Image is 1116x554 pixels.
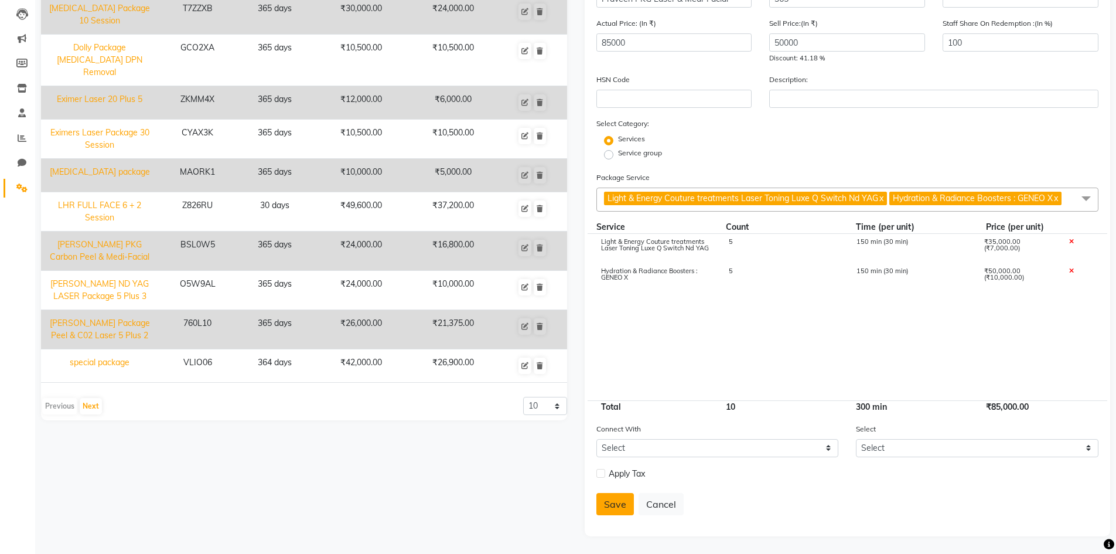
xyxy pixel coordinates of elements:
td: [PERSON_NAME] Package Peel & C02 Laser 5 Plus 2 [41,310,158,349]
span: Hydration & Radiance Boosters : GENEO X [893,193,1053,203]
label: Sell Price:(In ₹) [769,18,818,29]
td: Eximers Laser Package 30 Session [41,120,158,159]
label: Package Service [596,172,650,183]
td: ₹42,000.00 [313,349,409,383]
span: 5 [728,267,732,275]
td: ₹10,500.00 [313,35,409,86]
td: 365 days [237,86,313,120]
td: VLIO06 [158,349,237,383]
span: Light & Energy Couture treatments Laser Toning Luxe Q Switch Nd YAG [608,193,878,203]
td: 365 days [237,271,313,310]
td: 364 days [237,349,313,383]
td: ₹10,500.00 [409,120,497,159]
td: ₹49,600.00 [313,192,409,232]
button: Cancel [639,493,684,515]
label: Connect With [596,424,641,434]
span: 5 [728,237,732,246]
td: ₹37,200.00 [409,192,497,232]
div: Count [717,221,847,233]
div: Service [588,221,718,233]
label: Actual Price: (In ₹) [596,18,656,29]
td: 365 days [237,35,313,86]
button: Save [596,493,634,515]
div: 300 min [847,401,977,413]
td: ₹6,000.00 [409,86,497,120]
td: GCO2XA [158,35,237,86]
td: 30 days [237,192,313,232]
span: Total [596,397,626,417]
td: 365 days [237,159,313,192]
td: [PERSON_NAME] ND YAG LASER Package 5 Plus 3 [41,271,158,310]
div: 150 min (30 min) [847,268,975,288]
td: Eximer Laser 20 Plus 5 [41,86,158,120]
td: 760L10 [158,310,237,349]
a: x [878,193,883,203]
td: 365 days [237,310,313,349]
div: Time (per unit) [847,221,977,233]
td: ₹10,000.00 [409,271,497,310]
td: CYAX3K [158,120,237,159]
td: 365 days [237,232,313,271]
span: Hydration & Radiance Boosters : GENEO X [601,267,698,281]
label: HSN Code [596,74,630,85]
label: Services [618,134,645,144]
div: Price (per unit) [977,221,1064,233]
td: Dolly Package [MEDICAL_DATA] DPN Removal [41,35,158,86]
td: ₹10,500.00 [313,120,409,159]
div: 150 min (30 min) [847,239,975,259]
div: ₹85,000.00 [977,401,1064,413]
td: special package [41,349,158,383]
td: [MEDICAL_DATA] package [41,159,158,192]
td: ₹16,800.00 [409,232,497,271]
td: Z826RU [158,192,237,232]
td: ₹24,000.00 [313,271,409,310]
div: ₹35,000.00 (₹7,000.00) [975,239,1060,259]
div: 10 [717,401,847,413]
td: [PERSON_NAME] PKG Carbon Peel & Medi-Facial [41,232,158,271]
label: Select Category: [596,118,649,129]
td: ₹26,000.00 [313,310,409,349]
td: LHR FULL FACE 6 + 2 Session [41,192,158,232]
span: Light & Energy Couture treatments Laser Toning Luxe Q Switch Nd YAG [601,237,709,252]
span: Apply Tax [609,468,645,480]
td: MAORK1 [158,159,237,192]
td: 365 days [237,120,313,159]
td: O5W9AL [158,271,237,310]
td: ₹5,000.00 [409,159,497,192]
td: ₹21,375.00 [409,310,497,349]
td: ₹12,000.00 [313,86,409,120]
td: ₹26,900.00 [409,349,497,383]
td: ₹10,500.00 [409,35,497,86]
label: Service group [618,148,662,158]
td: ZKMM4X [158,86,237,120]
td: ₹10,000.00 [313,159,409,192]
label: Staff Share On Redemption :(In %) [943,18,1053,29]
label: Select [856,424,876,434]
td: BSL0W5 [158,232,237,271]
a: x [1053,193,1058,203]
td: ₹24,000.00 [313,232,409,271]
label: Description: [769,74,808,85]
span: Discount: 41.18 % [769,54,825,62]
div: ₹50,000.00 (₹10,000.00) [975,268,1060,288]
button: Next [80,398,102,414]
